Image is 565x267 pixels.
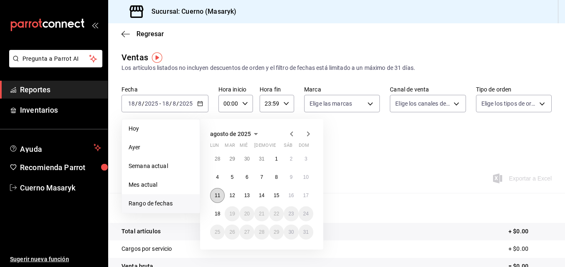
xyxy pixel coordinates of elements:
[215,211,220,217] abbr: 18 de agosto de 2025
[169,100,172,107] span: /
[218,87,253,92] label: Hora inicio
[254,143,303,151] abbr: jueves
[20,84,101,95] span: Reportes
[129,180,193,189] span: Mes actual
[259,156,264,162] abbr: 31 de julio de 2025
[240,206,254,221] button: 20 de agosto de 2025
[259,229,264,235] abbr: 28 de agosto de 2025
[210,131,251,137] span: agosto de 2025
[288,229,294,235] abbr: 30 de agosto de 2025
[299,151,313,166] button: 3 de agosto de 2025
[260,174,263,180] abbr: 7 de agosto de 2025
[210,188,225,203] button: 11 de agosto de 2025
[159,100,161,107] span: -
[231,174,234,180] abbr: 5 de agosto de 2025
[210,151,225,166] button: 28 de julio de 2025
[216,174,219,180] abbr: 4 de agosto de 2025
[128,100,135,107] input: --
[269,225,284,240] button: 29 de agosto de 2025
[225,170,239,185] button: 5 de agosto de 2025
[176,100,179,107] span: /
[305,156,307,162] abbr: 3 de agosto de 2025
[290,156,292,162] abbr: 2 de agosto de 2025
[284,206,298,221] button: 23 de agosto de 2025
[121,87,208,92] label: Fecha
[244,193,250,198] abbr: 13 de agosto de 2025
[284,151,298,166] button: 2 de agosto de 2025
[20,104,101,116] span: Inventarios
[299,170,313,185] button: 10 de agosto de 2025
[225,225,239,240] button: 26 de agosto de 2025
[269,206,284,221] button: 22 de agosto de 2025
[229,229,235,235] abbr: 26 de agosto de 2025
[210,170,225,185] button: 4 de agosto de 2025
[129,162,193,171] span: Semana actual
[121,245,172,253] p: Cargos por servicio
[20,162,101,173] span: Recomienda Parrot
[92,22,98,28] button: open_drawer_menu
[20,143,90,153] span: Ayuda
[269,188,284,203] button: 15 de agosto de 2025
[284,170,298,185] button: 9 de agosto de 2025
[275,156,278,162] abbr: 1 de agosto de 2025
[244,211,250,217] abbr: 20 de agosto de 2025
[240,151,254,166] button: 30 de julio de 2025
[269,151,284,166] button: 1 de agosto de 2025
[288,193,294,198] abbr: 16 de agosto de 2025
[240,143,248,151] abbr: miércoles
[210,143,219,151] abbr: lunes
[274,211,279,217] abbr: 22 de agosto de 2025
[6,60,102,69] a: Pregunta a Parrot AI
[254,151,269,166] button: 31 de julio de 2025
[254,206,269,221] button: 21 de agosto de 2025
[303,174,309,180] abbr: 10 de agosto de 2025
[254,225,269,240] button: 28 de agosto de 2025
[310,99,352,108] span: Elige las marcas
[508,227,552,236] p: + $0.00
[121,227,161,236] p: Total artículos
[225,151,239,166] button: 29 de julio de 2025
[288,211,294,217] abbr: 23 de agosto de 2025
[304,87,380,92] label: Marca
[299,206,313,221] button: 24 de agosto de 2025
[10,255,101,264] span: Sugerir nueva función
[244,229,250,235] abbr: 27 de agosto de 2025
[303,211,309,217] abbr: 24 de agosto de 2025
[303,229,309,235] abbr: 31 de agosto de 2025
[142,100,144,107] span: /
[162,100,169,107] input: --
[144,100,159,107] input: ----
[215,229,220,235] abbr: 25 de agosto de 2025
[152,52,162,63] img: Tooltip marker
[390,87,466,92] label: Canal de venta
[225,206,239,221] button: 19 de agosto de 2025
[269,143,276,151] abbr: viernes
[210,225,225,240] button: 25 de agosto de 2025
[22,54,89,63] span: Pregunta a Parrot AI
[476,87,552,92] label: Tipo de orden
[215,156,220,162] abbr: 28 de julio de 2025
[121,30,164,38] button: Regresar
[240,170,254,185] button: 6 de agosto de 2025
[129,143,193,152] span: Ayer
[481,99,536,108] span: Elige los tipos de orden
[240,225,254,240] button: 27 de agosto de 2025
[240,188,254,203] button: 13 de agosto de 2025
[210,129,261,139] button: agosto de 2025
[244,156,250,162] abbr: 30 de julio de 2025
[299,143,309,151] abbr: domingo
[260,87,294,92] label: Hora fin
[215,193,220,198] abbr: 11 de agosto de 2025
[136,30,164,38] span: Regresar
[229,211,235,217] abbr: 19 de agosto de 2025
[179,100,193,107] input: ----
[274,193,279,198] abbr: 15 de agosto de 2025
[20,182,101,193] span: Cuerno Masaryk
[259,211,264,217] abbr: 21 de agosto de 2025
[274,229,279,235] abbr: 29 de agosto de 2025
[121,51,148,64] div: Ventas
[9,50,102,67] button: Pregunta a Parrot AI
[395,99,450,108] span: Elige los canales de venta
[254,170,269,185] button: 7 de agosto de 2025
